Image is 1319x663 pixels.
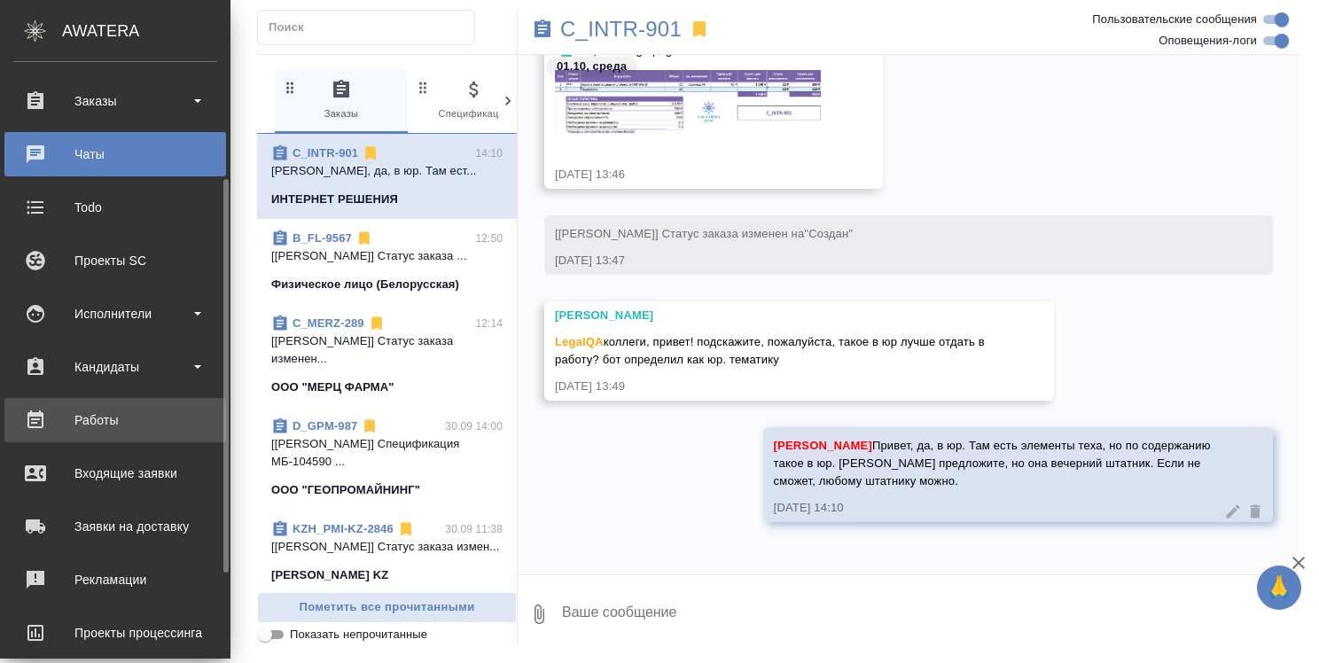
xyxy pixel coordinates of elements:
p: 12:50 [475,230,503,247]
div: C_INTR-90114:10[PERSON_NAME], да, в юр. Там ест...ИНТЕРНЕТ РЕШЕНИЯ [257,134,517,219]
div: [DATE] 13:46 [555,166,821,183]
div: Кандидаты [13,354,217,380]
p: Физическое лицо (Белорусская) [271,276,459,293]
a: B_FL-9567 [293,231,352,245]
span: Заказы [282,79,401,122]
a: Чаты [4,132,226,176]
a: C_MERZ-289 [293,316,364,330]
p: 14:10 [475,144,503,162]
p: [[PERSON_NAME]] Статус заказа измен... [271,538,503,556]
span: "Создан" [804,227,853,240]
p: ООО "ГЕОПРОМАЙНИНГ" [271,481,420,499]
span: [[PERSON_NAME]] Статус заказа изменен на [555,227,853,240]
a: Входящие заявки [4,451,226,495]
p: 30.09 11:38 [445,520,503,538]
div: [DATE] 13:47 [555,252,1211,269]
div: Проекты процессинга [13,620,217,646]
div: Заказы [13,88,217,114]
a: C_INTR-901 [293,146,358,160]
a: Проекты SC [4,238,226,283]
span: 🙏 [1264,569,1294,606]
div: [DATE] 13:49 [555,378,992,395]
span: [PERSON_NAME] [774,439,872,452]
div: Исполнители [13,300,217,327]
div: [PERSON_NAME] [555,307,992,324]
a: D_GPM-987 [293,419,357,433]
p: [[PERSON_NAME]] Статус заказа ... [271,247,503,265]
span: Спецификации [415,79,534,122]
a: Проекты процессинга [4,611,226,655]
a: Todo [4,185,226,230]
a: C_INTR-901 [560,20,682,38]
a: Работы [4,398,226,442]
p: [[PERSON_NAME]] Статус заказа изменен... [271,332,503,368]
div: KZH_PMI-KZ-284630.09 11:38[[PERSON_NAME]] Статус заказа измен...[PERSON_NAME] KZ [257,510,517,595]
div: Работы [13,407,217,433]
p: [PERSON_NAME] KZ [271,566,388,584]
span: Показать непрочитанные [290,626,427,643]
div: D_GPM-98730.09 14:00[[PERSON_NAME]] Спецификация МБ-104590 ...ООО "ГЕОПРОМАЙНИНГ" [257,407,517,510]
div: Чаты [13,141,217,168]
div: AWATERA [62,13,230,49]
p: [PERSON_NAME], да, в юр. Там ест... [271,162,503,180]
div: Входящие заявки [13,460,217,487]
div: C_MERZ-28912:14[[PERSON_NAME]] Статус заказа изменен...ООО "МЕРЦ ФАРМА" [257,304,517,407]
svg: Отписаться [397,520,415,538]
span: коллеги, привет! подскажите, пожалуйста, такое в юр лучше отдать в работу? бот определил как юр. ... [555,335,988,366]
span: LegalQA [555,335,604,348]
img: image.png [555,70,821,135]
button: Пометить все прочитанными [257,592,517,623]
span: Пометить все прочитанными [267,597,507,618]
div: Рекламации [13,566,217,593]
a: KZH_PMI-KZ-2846 [293,522,394,535]
p: 30.09 14:00 [445,417,503,435]
p: [[PERSON_NAME]] Спецификация МБ-104590 ... [271,435,503,471]
div: Todo [13,194,217,221]
span: Оповещения-логи [1159,32,1257,50]
svg: Отписаться [368,315,386,332]
div: B_FL-956712:50[[PERSON_NAME]] Статус заказа ...Физическое лицо (Белорусская) [257,219,517,304]
p: 01.10, среда [557,58,627,75]
svg: Отписаться [355,230,373,247]
button: 🙏 [1257,565,1301,610]
svg: Отписаться [361,417,379,435]
svg: Зажми и перетащи, чтобы поменять порядок вкладок [282,79,299,96]
span: Привет, да, в юр. Там есть элементы теха, но по содержанию такое в юр. [PERSON_NAME] предложите, ... [774,439,1214,487]
div: Заявки на доставку [13,513,217,540]
p: 12:14 [475,315,503,332]
span: Пользовательские сообщения [1092,11,1257,28]
p: ИНТЕРНЕТ РЕШЕНИЯ [271,191,398,208]
a: Заявки на доставку [4,504,226,549]
p: ООО "МЕРЦ ФАРМА" [271,378,394,396]
input: Поиск [269,15,474,40]
div: [DATE] 14:10 [774,499,1211,517]
a: Рекламации [4,558,226,602]
div: Проекты SC [13,247,217,274]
